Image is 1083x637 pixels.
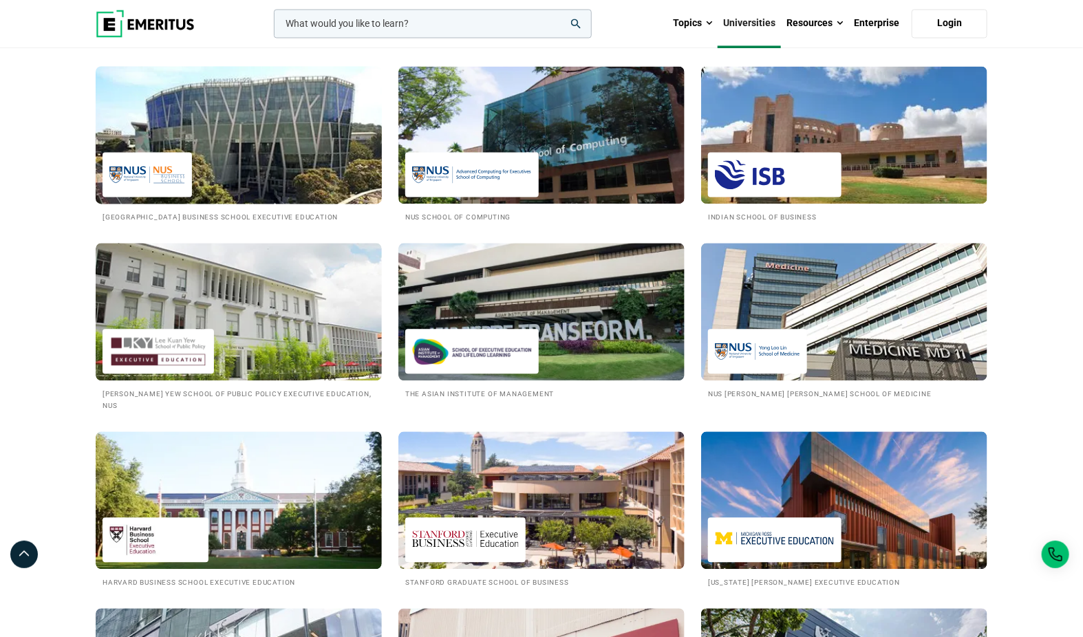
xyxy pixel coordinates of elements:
a: Universities We Work With NUS School of Computing NUS School of Computing [398,66,685,222]
img: Universities We Work With [81,59,396,210]
a: Universities We Work With Stanford Graduate School of Business Stanford Graduate School of Business [398,431,685,587]
img: Stanford Graduate School of Business [412,524,519,555]
h2: The Asian Institute of Management [405,387,678,399]
img: Universities We Work With [701,431,987,569]
h2: Harvard Business School Executive Education [103,576,375,587]
h2: NUS [PERSON_NAME] [PERSON_NAME] School of Medicine [708,387,980,399]
h2: [PERSON_NAME] Yew School of Public Policy Executive Education, NUS [103,387,375,411]
img: National University of Singapore Business School Executive Education [109,159,185,190]
a: Universities We Work With National University of Singapore Business School Executive Education [G... [96,66,382,222]
input: woocommerce-product-search-field-0 [274,9,592,38]
img: Universities We Work With [96,431,382,569]
a: Universities We Work With Harvard Business School Executive Education Harvard Business School Exe... [96,431,382,587]
img: Universities We Work With [96,243,382,380]
a: Universities We Work With NUS Yong Loo Lin School of Medicine NUS [PERSON_NAME] [PERSON_NAME] Sch... [701,243,987,399]
a: Login [912,9,987,38]
img: Michigan Ross Executive Education [715,524,835,555]
img: Universities We Work With [398,66,685,204]
img: Lee Kuan Yew School of Public Policy Executive Education, NUS [109,336,207,367]
img: Universities We Work With [398,243,685,380]
a: Universities We Work With Asian Institute of Management The Asian Institute of Management [398,243,685,399]
h2: Indian School of Business [708,210,980,222]
a: Universities We Work With Lee Kuan Yew School of Public Policy Executive Education, NUS [PERSON_N... [96,243,382,411]
h2: [GEOGRAPHIC_DATA] Business School Executive Education [103,210,375,222]
img: Asian Institute of Management [412,336,532,367]
h2: NUS School of Computing [405,210,678,222]
img: NUS School of Computing [412,159,532,190]
a: Universities We Work With Indian School of Business Indian School of Business [701,66,987,222]
img: Universities We Work With [701,66,987,204]
img: NUS Yong Loo Lin School of Medicine [715,336,800,367]
h2: Stanford Graduate School of Business [405,576,678,587]
img: Harvard Business School Executive Education [109,524,202,555]
h2: [US_STATE] [PERSON_NAME] Executive Education [708,576,980,587]
img: Indian School of Business [715,159,835,190]
a: Universities We Work With Michigan Ross Executive Education [US_STATE] [PERSON_NAME] Executive Ed... [701,431,987,587]
img: Universities We Work With [701,243,987,380]
img: Universities We Work With [398,431,685,569]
